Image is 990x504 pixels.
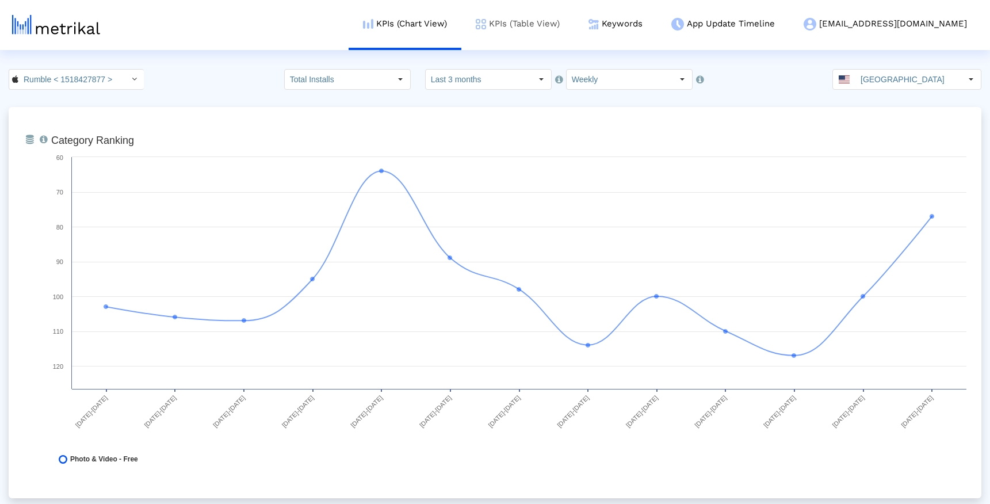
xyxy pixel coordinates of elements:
text: [DATE]-[DATE] [762,394,797,429]
img: my-account-menu-icon.png [804,18,816,30]
text: [DATE]-[DATE] [693,394,728,429]
text: 120 [53,363,63,370]
text: [DATE]-[DATE] [143,394,177,429]
div: Select [391,70,410,89]
text: 90 [56,258,63,265]
text: [DATE]-[DATE] [625,394,659,429]
div: Select [124,70,144,89]
img: metrical-logo-light.png [12,15,100,35]
text: [DATE]-[DATE] [487,394,521,429]
text: [DATE]-[DATE] [74,394,109,429]
div: Select [532,70,551,89]
img: keywords.png [588,19,599,29]
text: 110 [53,328,63,335]
text: [DATE]-[DATE] [556,394,590,429]
img: app-update-menu-icon.png [671,18,684,30]
text: [DATE]-[DATE] [212,394,246,429]
text: [DATE]-[DATE] [418,394,453,429]
text: [DATE]-[DATE] [281,394,315,429]
text: 70 [56,189,63,196]
text: 60 [56,154,63,161]
div: Select [672,70,692,89]
text: 80 [56,224,63,231]
span: Photo & Video - Free [70,455,138,464]
img: kpi-chart-menu-icon.png [363,19,373,29]
text: 100 [53,293,63,300]
img: kpi-table-menu-icon.png [476,19,486,29]
tspan: Category Ranking [51,135,134,146]
text: [DATE]-[DATE] [831,394,866,429]
text: [DATE]-[DATE] [900,394,934,429]
text: [DATE]-[DATE] [349,394,384,429]
div: Select [961,70,981,89]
